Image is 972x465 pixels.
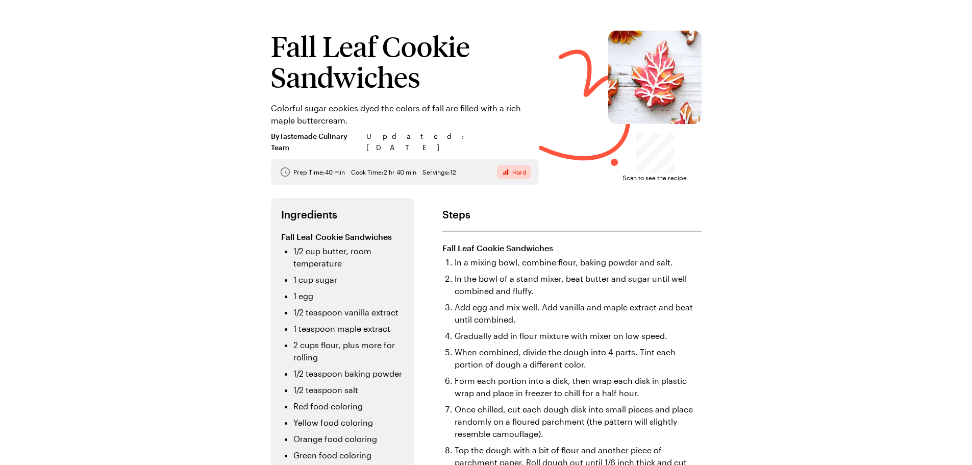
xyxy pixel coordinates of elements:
[455,403,702,440] li: Once chilled, cut each dough disk into small pieces and place randomly on a floured parchment (th...
[281,231,404,243] h3: Fall Leaf Cookie Sandwiches
[442,208,702,221] h2: Steps
[293,449,404,461] li: Green food coloring
[455,256,702,268] li: In a mixing bowl, combine flour, baking powder and salt.
[271,102,539,127] p: Colorful sugar cookies dyed the colors of fall are filled with a rich maple buttercream.
[293,433,404,445] li: Orange food coloring
[281,208,404,221] h2: Ingredients
[455,346,702,371] li: When combined, divide the dough into 4 parts. Tint each portion of dough a different color.
[293,417,404,429] li: Yellow food coloring
[608,31,702,124] img: Fall Leaf Cookie Sandwiches
[293,306,404,319] li: 1/2 teaspoon vanilla extract
[293,168,345,176] span: Prep Time: 40 min
[422,168,456,176] span: Servings: 12
[442,242,702,254] h3: Fall Leaf Cookie Sandwiches
[351,168,416,176] span: Cook Time: 2 hr 40 min
[293,245,404,270] li: 1/2 cup butter, room temperature
[293,384,404,396] li: 1/2 teaspoon salt
[293,323,404,335] li: 1 teaspoon maple extract
[293,290,404,302] li: 1 egg
[455,301,702,326] li: Add egg and mix well. Add vanilla and maple extract and beat until combined.
[455,273,702,297] li: In the bowl of a stand mixer, beat butter and sugar until well combined and fluffy.
[622,173,687,183] span: Scan to see the recipe
[512,168,527,176] span: Hard
[293,274,404,286] li: 1 cup sugar
[293,400,404,412] li: Red food coloring
[455,375,702,399] li: Form each portion into a disk, then wrap each disk in plastic wrap and place in freezer to chill ...
[293,339,404,363] li: 2 cups flour, plus more for rolling
[293,368,404,380] li: 1/2 teaspoon baking powder
[455,330,702,342] li: Gradually add in flour mixture with mixer on low speed.
[366,131,539,153] span: Updated : [DATE]
[271,131,360,153] span: By Tastemade Culinary Team
[271,31,539,92] h1: Fall Leaf Cookie Sandwiches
